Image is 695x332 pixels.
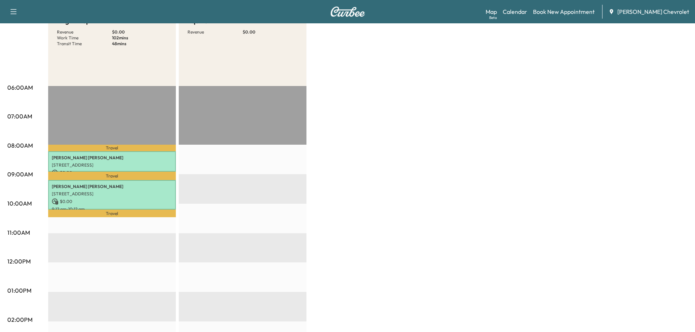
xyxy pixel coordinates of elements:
p: 01:00PM [7,286,31,295]
p: 02:00PM [7,315,32,324]
p: Travel [48,172,176,180]
p: [STREET_ADDRESS] [52,191,172,197]
p: Revenue [188,29,243,35]
p: 102 mins [112,35,167,41]
p: $ 0.00 [52,169,172,176]
p: [PERSON_NAME] [PERSON_NAME] [52,155,172,161]
p: Travel [48,210,176,218]
a: MapBeta [486,7,497,16]
a: Book New Appointment [533,7,595,16]
p: 09:00AM [7,170,33,179]
p: $ 0.00 [243,29,298,35]
p: Transit Time [57,41,112,47]
p: Work Time [57,35,112,41]
p: 48 mins [112,41,167,47]
p: 11:00AM [7,228,30,237]
p: 07:00AM [7,112,32,121]
p: 06:00AM [7,83,33,92]
p: 10:00AM [7,199,32,208]
p: [STREET_ADDRESS] [52,162,172,168]
p: 9:12 am - 10:12 am [52,206,172,212]
p: Revenue [57,29,112,35]
span: [PERSON_NAME] Chevrolet [617,7,689,16]
p: 12:00PM [7,257,31,266]
p: [PERSON_NAME] [PERSON_NAME] [52,184,172,190]
div: Beta [489,15,497,20]
p: $ 0.00 [112,29,167,35]
p: $ 0.00 [52,198,172,205]
a: Calendar [503,7,527,16]
img: Curbee Logo [330,7,365,17]
p: 08:00AM [7,141,33,150]
p: Travel [48,145,176,151]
